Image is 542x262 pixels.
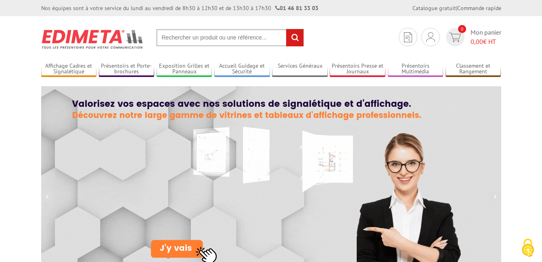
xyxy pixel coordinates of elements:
a: Exposition Grilles et Panneaux [157,62,212,76]
a: Commande rapide [457,4,501,12]
button: Cookies (fenêtre modale) [514,235,542,262]
a: Présentoirs Presse et Journaux [330,62,385,76]
a: devis rapide 0 Mon panier 0,00€ HT [444,28,501,46]
img: Présentoir, panneau, stand - Edimeta - PLV, affichage, mobilier bureau, entreprise [41,24,144,54]
img: devis rapide [404,32,412,42]
a: Accueil Guidage et Sécurité [214,62,270,76]
div: | [412,4,501,12]
img: devis rapide [449,33,461,42]
input: rechercher [286,29,303,46]
span: € HT [471,37,501,46]
span: 0,00 [471,37,483,46]
span: Mon panier [471,28,501,46]
input: Rechercher un produit ou une référence... [156,29,304,46]
a: Affichage Cadres et Signalétique [41,62,97,76]
a: Présentoirs et Porte-brochures [99,62,155,76]
a: Services Généraux [272,62,328,76]
img: devis rapide [426,32,435,42]
a: Catalogue gratuit [412,4,456,12]
a: Présentoirs Multimédia [388,62,444,76]
strong: 01 46 81 33 03 [275,4,318,12]
span: 0 [458,25,466,33]
a: Classement et Rangement [446,62,501,76]
div: Nos équipes sont à votre service du lundi au vendredi de 8h30 à 12h30 et de 13h30 à 17h30 [41,4,318,12]
img: Cookies (fenêtre modale) [518,238,538,258]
